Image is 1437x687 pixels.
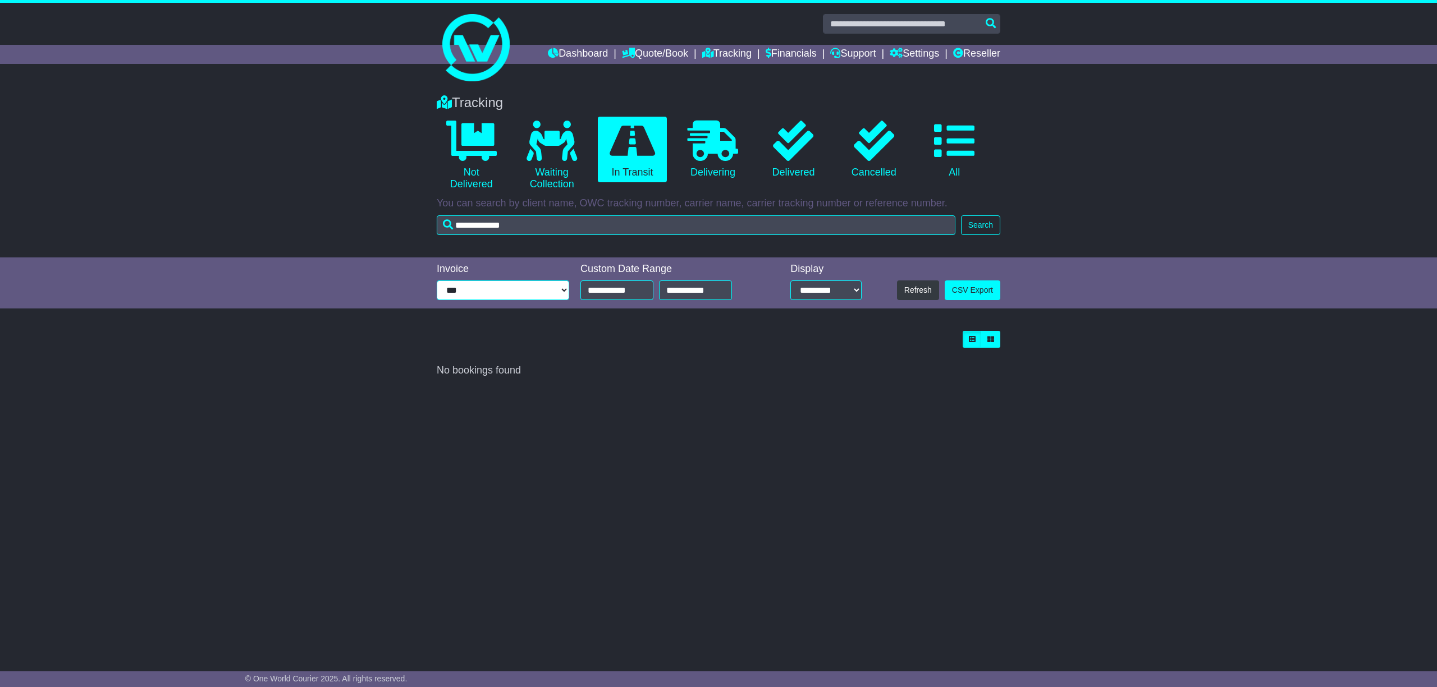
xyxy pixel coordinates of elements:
[759,117,828,183] a: Delivered
[766,45,817,64] a: Financials
[702,45,752,64] a: Tracking
[437,197,1000,210] p: You can search by client name, OWC tracking number, carrier name, carrier tracking number or refe...
[580,263,761,275] div: Custom Date Range
[897,280,939,300] button: Refresh
[920,117,989,183] a: All
[953,45,1000,64] a: Reseller
[245,674,408,683] span: © One World Courier 2025. All rights reserved.
[598,117,667,183] a: In Transit
[437,365,1000,377] div: No bookings found
[945,280,1000,300] a: CSV Export
[548,45,608,64] a: Dashboard
[678,117,747,183] a: Delivering
[622,45,688,64] a: Quote/Book
[437,263,569,275] div: Invoice
[517,117,586,195] a: Waiting Collection
[437,117,506,195] a: Not Delivered
[961,215,1000,235] button: Search
[431,95,1006,111] div: Tracking
[890,45,939,64] a: Settings
[830,45,876,64] a: Support
[790,263,862,275] div: Display
[839,117,908,183] a: Cancelled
